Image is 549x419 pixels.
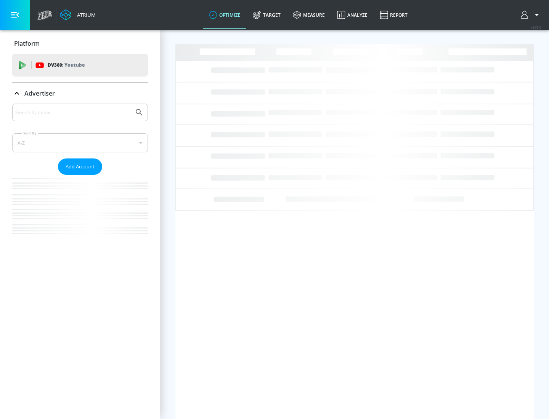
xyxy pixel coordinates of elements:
a: Atrium [60,9,96,21]
input: Search by name [15,107,131,117]
p: DV360: [48,61,85,69]
div: DV360: Youtube [12,54,148,77]
nav: list of Advertiser [12,175,148,249]
p: Advertiser [24,89,55,98]
div: A-Z [12,133,148,152]
div: Platform [12,33,148,54]
div: Atrium [74,11,96,18]
a: measure [287,1,331,29]
div: Advertiser [12,104,148,249]
a: optimize [203,1,247,29]
span: Add Account [66,162,95,171]
a: Analyze [331,1,374,29]
p: Youtube [64,61,85,69]
label: Sort By [22,131,38,136]
span: v 4.32.0 [531,25,541,29]
a: Report [374,1,414,29]
div: Advertiser [12,83,148,104]
button: Add Account [58,158,102,175]
a: Target [247,1,287,29]
p: Platform [14,39,40,48]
